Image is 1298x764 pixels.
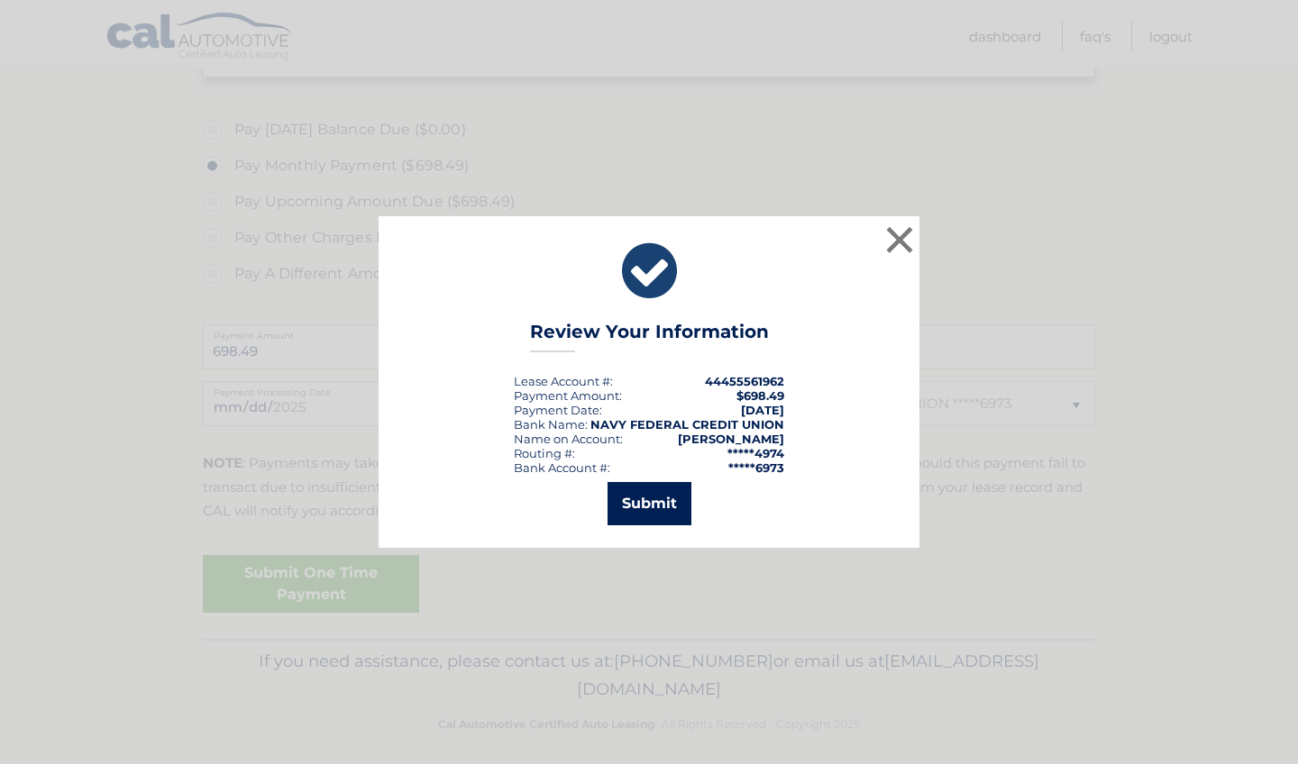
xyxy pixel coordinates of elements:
[741,403,784,417] span: [DATE]
[736,388,784,403] span: $698.49
[514,388,622,403] div: Payment Amount:
[590,417,784,432] strong: NAVY FEDERAL CREDIT UNION
[514,374,613,388] div: Lease Account #:
[514,460,610,475] div: Bank Account #:
[608,482,691,525] button: Submit
[514,417,588,432] div: Bank Name:
[530,321,769,352] h3: Review Your Information
[705,374,784,388] strong: 44455561962
[514,446,575,460] div: Routing #:
[882,222,918,258] button: ×
[514,432,623,446] div: Name on Account:
[514,403,599,417] span: Payment Date
[514,403,602,417] div: :
[678,432,784,446] strong: [PERSON_NAME]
